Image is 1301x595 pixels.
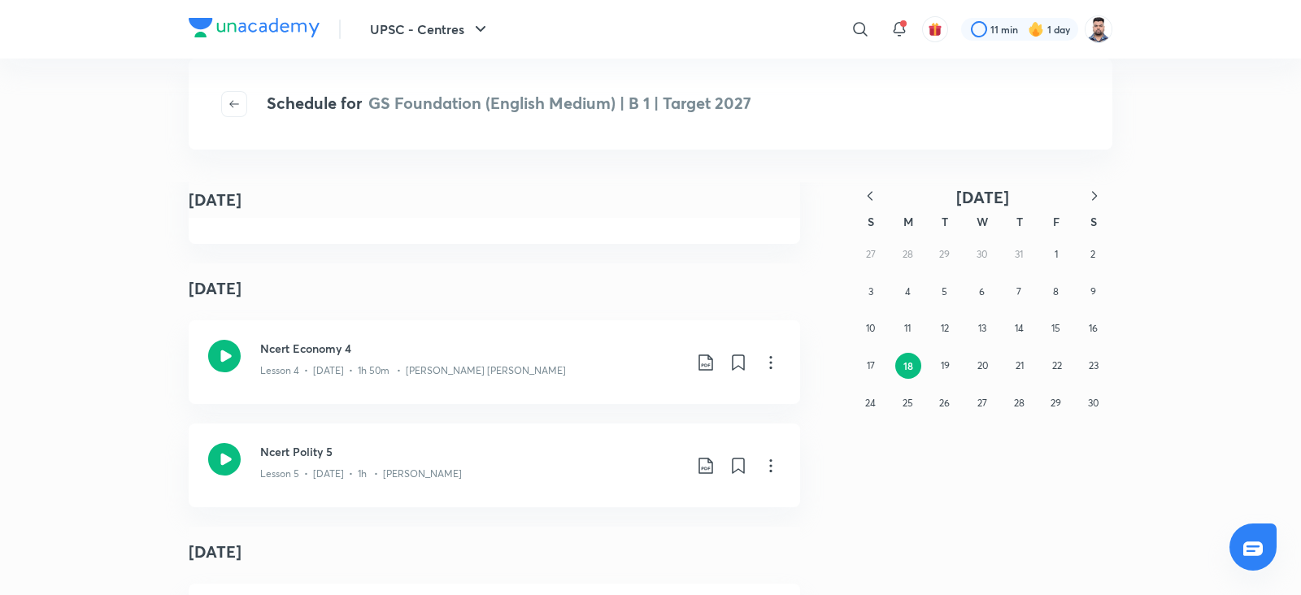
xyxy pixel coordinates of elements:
img: avatar [928,22,942,37]
button: November 17, 2024 [858,353,884,379]
abbr: November 24, 2024 [865,397,876,409]
span: [DATE] [956,186,1009,208]
button: avatar [922,16,948,42]
img: streak [1028,21,1044,37]
abbr: Thursday [1016,214,1023,229]
abbr: November 10, 2024 [866,322,875,334]
button: November 28, 2024 [1006,390,1032,416]
abbr: November 23, 2024 [1089,359,1099,371]
button: November 4, 2024 [894,279,920,305]
button: November 25, 2024 [894,390,920,416]
button: November 27, 2024 [969,390,995,416]
button: November 29, 2024 [1043,390,1069,416]
a: Ncert Economy 4Lesson 4 • [DATE] • 1h 50m • [PERSON_NAME] [PERSON_NAME] [189,320,800,404]
h4: [DATE] [189,527,800,577]
abbr: November 7, 2024 [1016,285,1021,297]
abbr: November 21, 2024 [1016,359,1024,371]
abbr: November 3, 2024 [868,285,873,297]
abbr: Sunday [868,214,874,229]
button: November 30, 2024 [1080,390,1106,416]
abbr: November 19, 2024 [941,359,950,371]
abbr: November 25, 2024 [903,397,913,409]
button: November 6, 2024 [969,279,995,305]
span: GS Foundation (English Medium) | B 1 | Target 2027 [368,92,751,114]
a: Ncert Polity 5Lesson 5 • [DATE] • 1h • [PERSON_NAME] [189,423,800,507]
abbr: Saturday [1090,214,1097,229]
abbr: November 16, 2024 [1089,322,1098,334]
h4: [DATE] [189,188,241,212]
button: November 2, 2024 [1080,241,1106,267]
button: November 11, 2024 [894,315,920,341]
h3: Ncert Polity 5 [260,443,683,460]
button: UPSC - Centres [360,13,500,46]
button: November 12, 2024 [932,315,958,341]
p: Lesson 5 • [DATE] • 1h • [PERSON_NAME] [260,467,462,481]
button: [DATE] [888,187,1077,207]
abbr: November 28, 2024 [1014,397,1025,409]
button: November 14, 2024 [1006,315,1032,341]
button: November 24, 2024 [858,390,884,416]
img: Maharaj Singh [1085,15,1112,43]
abbr: November 6, 2024 [979,285,985,297]
abbr: November 13, 2024 [978,322,986,334]
button: November 20, 2024 [969,353,995,379]
abbr: November 11, 2024 [904,322,911,334]
a: Company Logo [189,18,320,41]
abbr: November 2, 2024 [1090,248,1095,260]
p: Lesson 4 • [DATE] • 1h 50m • [PERSON_NAME] [PERSON_NAME] [260,363,566,378]
button: November 21, 2024 [1007,353,1033,379]
abbr: November 29, 2024 [1051,397,1061,409]
abbr: November 26, 2024 [939,397,950,409]
abbr: November 17, 2024 [867,359,875,371]
h4: Schedule for [267,91,751,117]
abbr: November 15, 2024 [1051,322,1060,334]
button: November 3, 2024 [858,279,884,305]
button: November 9, 2024 [1080,279,1106,305]
button: November 16, 2024 [1080,315,1106,341]
abbr: November 5, 2024 [942,285,947,297]
button: November 22, 2024 [1044,353,1070,379]
abbr: Friday [1053,214,1060,229]
img: Company Logo [189,18,320,37]
abbr: November 18, 2024 [903,359,913,372]
h4: [DATE] [189,263,800,314]
abbr: November 20, 2024 [977,359,988,371]
button: November 15, 2024 [1043,315,1069,341]
button: November 10, 2024 [858,315,884,341]
abbr: November 1, 2024 [1055,248,1058,260]
button: November 18, 2024 [895,353,921,379]
abbr: November 12, 2024 [941,322,949,334]
button: November 13, 2024 [969,315,995,341]
abbr: November 8, 2024 [1053,285,1059,297]
button: November 1, 2024 [1043,241,1069,267]
abbr: November 27, 2024 [977,397,987,409]
abbr: Monday [903,214,913,229]
abbr: Wednesday [977,214,988,229]
abbr: November 22, 2024 [1052,359,1062,371]
abbr: Tuesday [942,214,948,229]
button: November 19, 2024 [933,353,959,379]
button: November 26, 2024 [932,390,958,416]
h3: Ncert Economy 4 [260,340,683,357]
button: November 7, 2024 [1006,279,1032,305]
button: November 23, 2024 [1081,353,1107,379]
abbr: November 4, 2024 [905,285,911,297]
abbr: November 30, 2024 [1088,397,1099,409]
button: November 5, 2024 [932,279,958,305]
button: November 8, 2024 [1043,279,1069,305]
abbr: November 9, 2024 [1090,285,1096,297]
abbr: November 14, 2024 [1015,322,1024,334]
